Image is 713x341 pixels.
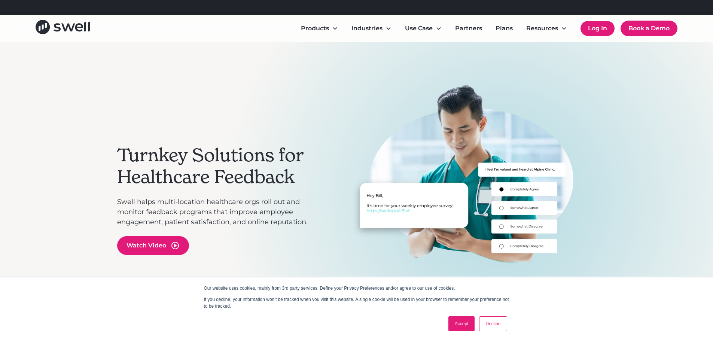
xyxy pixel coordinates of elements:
[490,21,519,36] a: Plans
[448,316,475,331] a: Accept
[520,21,573,36] div: Resources
[526,24,558,33] div: Resources
[581,21,615,36] a: Log In
[204,285,509,292] p: Our website uses cookies, mainly from 3rd party services. Define your Privacy Preferences and/or ...
[621,21,677,36] a: Book a Demo
[351,24,383,33] div: Industries
[117,236,189,255] a: open lightbox
[36,20,90,37] a: home
[449,21,488,36] a: Partners
[117,197,319,227] p: Swell helps multi-location healthcare orgs roll out and monitor feedback programs that improve em...
[327,84,596,316] div: carousel
[301,24,329,33] div: Products
[479,316,507,331] a: Decline
[127,241,166,250] div: Watch Video
[345,21,397,36] div: Industries
[117,144,319,188] h2: Turnkey Solutions for Healthcare Feedback
[405,24,433,33] div: Use Case
[327,84,596,292] div: 3 of 3
[295,21,344,36] div: Products
[399,21,448,36] div: Use Case
[204,296,509,310] p: If you decline, your information won’t be tracked when you visit this website. A single cookie wi...
[585,260,713,341] iframe: Chat Widget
